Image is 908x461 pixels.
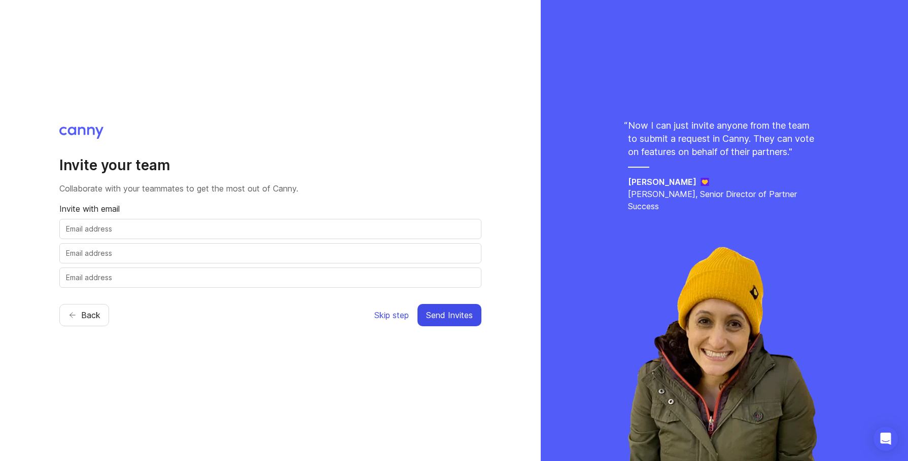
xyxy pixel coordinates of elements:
[59,304,109,326] button: Back
[66,248,475,259] input: Email address
[374,309,409,321] span: Skip step
[628,176,696,188] h5: [PERSON_NAME]
[874,427,898,451] div: Open Intercom Messenger
[81,309,100,321] span: Back
[426,309,473,321] span: Send Invites
[59,203,481,215] p: Invite with email
[374,304,409,326] button: Skip step
[66,272,475,283] input: Email address
[628,188,821,212] p: [PERSON_NAME], Senior Director of Partner Success
[701,178,709,186] img: Jane logo
[59,156,481,174] h2: Invite your team
[417,304,481,326] button: Send Invites
[66,223,475,235] input: Email address
[628,119,821,159] p: Now I can just invite anyone from the team to submit a request in Canny. They can vote on feature...
[59,182,481,195] p: Collaborate with your teammates to get the most out of Canny.
[621,238,828,461] img: rachel-ec36006e32d921eccbc7237da87631ad.webp
[59,127,103,139] img: Canny logo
